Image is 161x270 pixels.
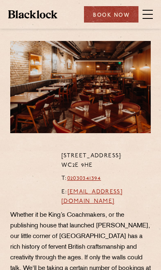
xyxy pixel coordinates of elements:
[8,10,57,18] img: BL_Textured_Logo-footer-cropped.svg
[61,189,122,204] a: [EMAIL_ADDRESS][DOMAIN_NAME]
[84,6,138,23] div: Book Now
[61,174,151,184] p: T:
[61,188,151,206] p: E:
[10,152,51,202] img: svg%3E
[61,152,151,170] p: [STREET_ADDRESS] WC2E 9HE
[67,175,101,182] a: 02030341394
